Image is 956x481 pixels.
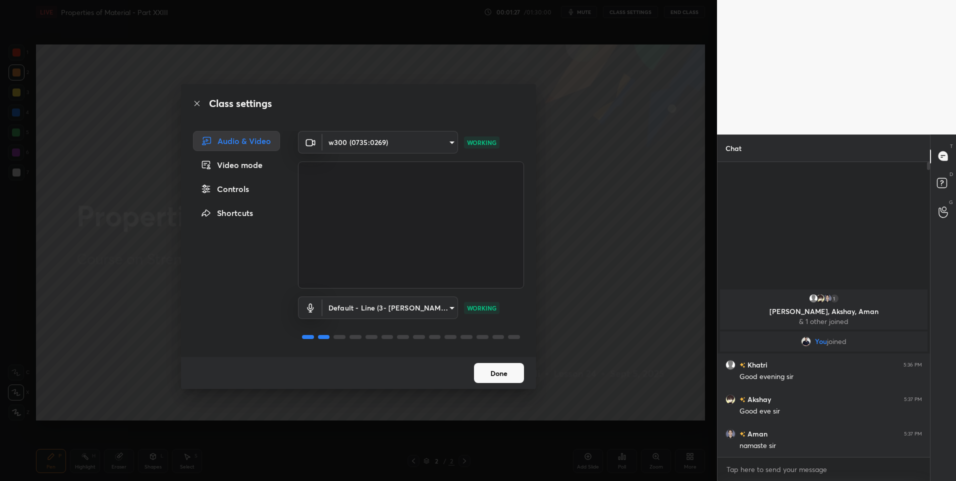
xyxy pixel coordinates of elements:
div: w300 (0735:0269) [322,296,458,319]
img: no-rating-badge.077c3623.svg [739,431,745,437]
p: T [950,142,953,150]
div: Controls [193,179,280,199]
img: bb273ed81f604b29973a29a84a59657c.png [725,394,735,404]
div: namaste sir [739,441,922,451]
p: & 1 other joined [726,317,921,325]
button: Done [474,363,524,383]
img: 3a38f146e3464b03b24dd93f76ec5ac5.jpg [801,336,811,346]
p: [PERSON_NAME], Akshay, Aman [726,307,921,315]
p: D [949,170,953,178]
h6: Akshay [745,394,771,404]
img: 23ed6be6ecc540efb81ffd16f1915107.jpg [822,293,832,303]
p: WORKING [467,303,496,312]
img: no-rating-badge.077c3623.svg [739,362,745,368]
img: bb273ed81f604b29973a29a84a59657c.png [815,293,825,303]
div: 5:36 PM [903,361,922,367]
div: 5:37 PM [904,430,922,436]
p: G [949,198,953,206]
img: default.png [725,359,735,369]
div: Video mode [193,155,280,175]
img: 23ed6be6ecc540efb81ffd16f1915107.jpg [725,428,735,438]
p: WORKING [467,138,496,147]
p: Chat [717,135,749,161]
div: Good eve sir [739,406,922,416]
div: Audio & Video [193,131,280,151]
span: You [815,337,827,345]
div: 5:37 PM [904,396,922,402]
h2: Class settings [209,96,272,111]
span: joined [827,337,846,345]
div: Shortcuts [193,203,280,223]
h6: Aman [745,428,767,439]
div: w300 (0735:0269) [322,131,458,153]
div: Good evening sir [739,372,922,382]
div: 1 [829,293,839,303]
img: no-rating-badge.077c3623.svg [739,397,745,402]
div: grid [717,287,930,457]
h6: Khatri [745,359,767,370]
img: default.png [808,293,818,303]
